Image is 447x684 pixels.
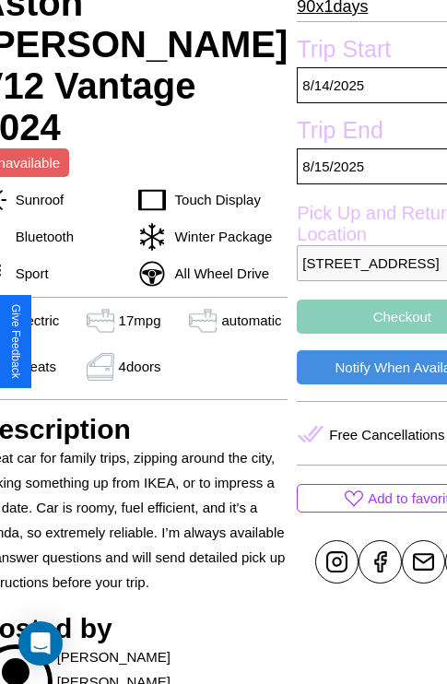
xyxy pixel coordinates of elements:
p: 17 mpg [119,308,161,333]
div: Open Intercom Messenger [18,621,63,666]
img: gas [184,307,221,335]
p: Touch Display [166,187,261,212]
p: Winter Package [166,224,273,249]
p: Sport [6,261,49,286]
img: gas [82,353,119,381]
p: Bluetooth [6,224,74,249]
img: gas [82,307,119,335]
p: 4 seats [16,354,56,379]
p: automatic [221,308,281,333]
p: 4 doors [119,354,161,379]
p: All Wheel Drive [166,261,270,286]
p: electric [16,308,60,333]
p: Free Cancellations [329,422,444,447]
div: Give Feedback [9,304,22,379]
p: Sunroof [6,187,65,212]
